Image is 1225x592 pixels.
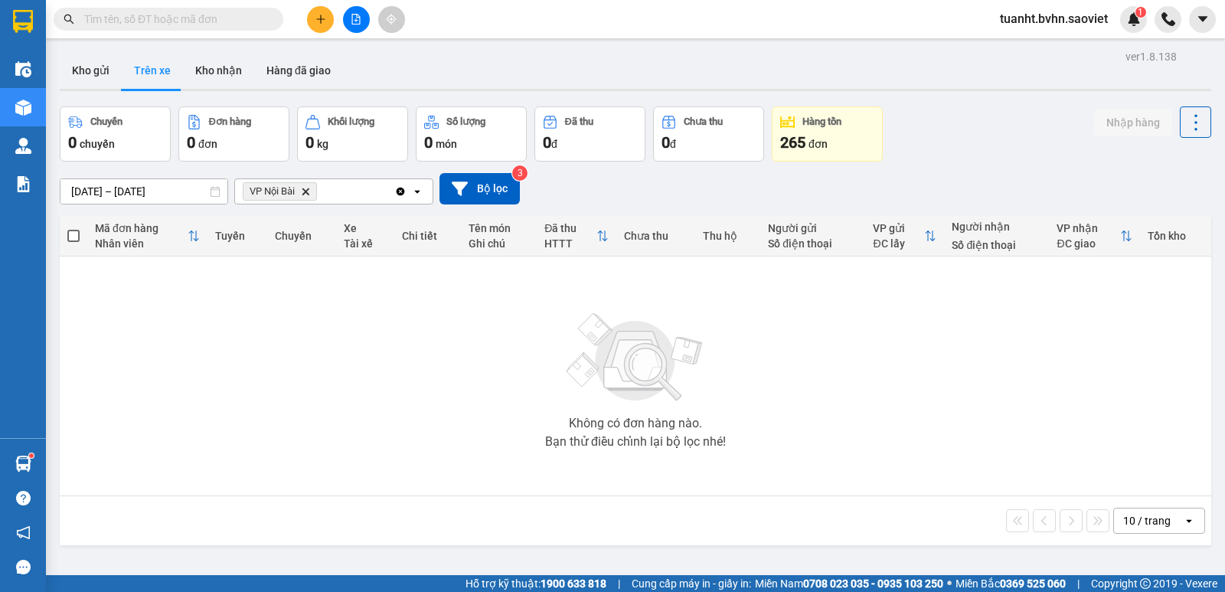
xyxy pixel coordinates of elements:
[215,230,260,242] div: Tuyến
[90,116,122,127] div: Chuyến
[436,138,457,150] span: món
[243,182,317,201] span: VP Nội Bài, close by backspace
[632,575,751,592] span: Cung cấp máy in - giấy in:
[351,14,361,25] span: file-add
[378,6,405,33] button: aim
[670,138,676,150] span: đ
[315,14,326,25] span: plus
[952,221,1041,233] div: Người nhận
[755,575,943,592] span: Miền Nam
[808,138,828,150] span: đơn
[544,222,596,234] div: Đã thu
[198,138,217,150] span: đơn
[873,237,924,250] div: ĐC lấy
[569,417,702,430] div: Không có đơn hàng nào.
[465,575,606,592] span: Hỗ trợ kỹ thuật:
[297,106,408,162] button: Khối lượng0kg
[768,222,857,234] div: Người gửi
[15,456,31,472] img: warehouse-icon
[344,222,387,234] div: Xe
[305,133,314,152] span: 0
[988,9,1120,28] span: tuanht.bvhn.saoviet
[684,116,723,127] div: Chưa thu
[559,304,712,411] img: svg+xml;base64,PHN2ZyBjbGFzcz0ibGlzdC1wbHVnX19zdmciIHhtbG5zPSJodHRwOi8vd3d3LnczLm9yZy8yMDAwL3N2Zy...
[411,185,423,198] svg: open
[317,138,328,150] span: kg
[551,138,557,150] span: đ
[344,237,387,250] div: Tài xế
[780,133,805,152] span: 265
[1140,578,1151,589] span: copyright
[661,133,670,152] span: 0
[15,176,31,192] img: solution-icon
[386,14,397,25] span: aim
[301,187,310,196] svg: Delete
[15,61,31,77] img: warehouse-icon
[803,577,943,590] strong: 0708 023 035 - 0935 103 250
[469,222,529,234] div: Tên món
[275,230,328,242] div: Chuyến
[1123,513,1171,528] div: 10 / trang
[512,165,528,181] sup: 3
[424,133,433,152] span: 0
[254,52,343,89] button: Hàng đã giao
[541,577,606,590] strong: 1900 633 818
[84,11,265,28] input: Tìm tên, số ĐT hoặc mã đơn
[60,52,122,89] button: Kho gửi
[469,237,529,250] div: Ghi chú
[187,133,195,152] span: 0
[1183,515,1195,527] svg: open
[543,133,551,152] span: 0
[952,239,1041,251] div: Số điện thoại
[1189,6,1216,33] button: caret-down
[29,453,34,458] sup: 1
[618,575,620,592] span: |
[446,116,485,127] div: Số lượng
[1057,222,1120,234] div: VP nhận
[1057,237,1120,250] div: ĐC giao
[565,116,593,127] div: Đã thu
[1135,7,1146,18] sup: 1
[16,491,31,505] span: question-circle
[1077,575,1080,592] span: |
[13,10,33,33] img: logo-vxr
[68,133,77,152] span: 0
[16,560,31,574] span: message
[394,185,407,198] svg: Clear all
[87,216,207,257] th: Toggle SortBy
[653,106,764,162] button: Chưa thu0đ
[209,116,251,127] div: Đơn hàng
[439,173,520,204] button: Bộ lọc
[537,216,616,257] th: Toggle SortBy
[947,581,952,587] span: ⚪️
[1148,230,1204,242] div: Tồn kho
[624,230,688,242] div: Chưa thu
[768,237,857,250] div: Số điện thoại
[703,230,753,242] div: Thu hộ
[1196,12,1210,26] span: caret-down
[122,52,183,89] button: Trên xe
[955,575,1066,592] span: Miền Bắc
[15,100,31,116] img: warehouse-icon
[1125,48,1177,65] div: ver 1.8.138
[328,116,374,127] div: Khối lượng
[64,14,74,25] span: search
[865,216,944,257] th: Toggle SortBy
[1161,12,1175,26] img: phone-icon
[250,185,295,198] span: VP Nội Bài
[544,237,596,250] div: HTTT
[16,525,31,540] span: notification
[60,106,171,162] button: Chuyến0chuyến
[95,222,188,234] div: Mã đơn hàng
[1049,216,1140,257] th: Toggle SortBy
[95,237,188,250] div: Nhân viên
[178,106,289,162] button: Đơn hàng0đơn
[80,138,115,150] span: chuyến
[15,138,31,154] img: warehouse-icon
[772,106,883,162] button: Hàng tồn265đơn
[1094,109,1172,136] button: Nhập hàng
[402,230,453,242] div: Chi tiết
[545,436,726,448] div: Bạn thử điều chỉnh lại bộ lọc nhé!
[1138,7,1143,18] span: 1
[343,6,370,33] button: file-add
